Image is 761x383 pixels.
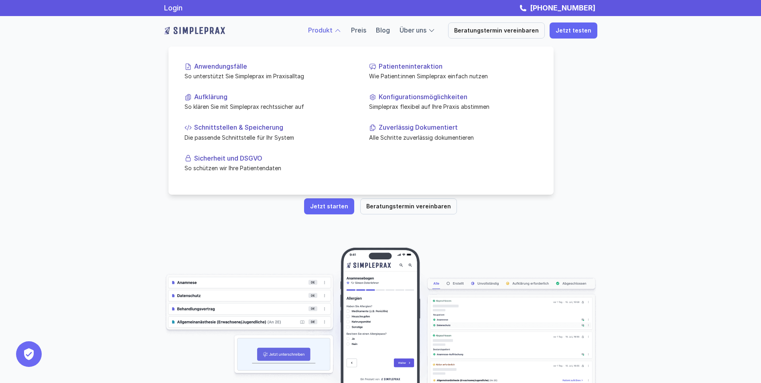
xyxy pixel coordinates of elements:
[528,4,597,12] a: [PHONE_NUMBER]
[369,102,538,111] p: Simpleprax flexibel auf Ihre Praxis abstimmen
[448,22,545,39] a: Beratungstermin vereinbaren
[400,26,426,34] a: Über uns
[454,27,539,34] p: Beratungstermin vereinbaren
[194,63,353,70] p: Anwendungsfälle
[379,93,538,101] p: Konfigurationsmöglichkeiten
[178,148,359,178] a: Sicherheit und DSGVOSo schützen wir Ihre Patientendaten
[194,124,353,131] p: Schnittstellen & Speicherung
[185,72,353,80] p: So unterstützt Sie Simpleprax im Praxisalltag
[550,22,597,39] a: Jetzt testen
[178,87,359,117] a: AufklärungSo klären Sie mit Simpleprax rechtssicher auf
[178,56,359,87] a: AnwendungsfälleSo unterstützt Sie Simpleprax im Praxisalltag
[556,27,591,34] p: Jetzt testen
[164,4,183,12] a: Login
[363,87,544,117] a: KonfigurationsmöglichkeitenSimpleprax flexibel auf Ihre Praxis abstimmen
[369,133,538,141] p: Alle Schritte zuverlässig dokumentieren
[379,63,538,70] p: Patienteninteraktion
[366,203,451,210] p: Beratungstermin vereinbaren
[376,26,390,34] a: Blog
[178,117,359,148] a: Schnittstellen & SpeicherungDie passende Schnittstelle für Ihr System
[185,102,353,111] p: So klären Sie mit Simpleprax rechtssicher auf
[194,154,353,162] p: Sicherheit und DSGVO
[363,117,544,148] a: Zuverlässig DokumentiertAlle Schritte zuverlässig dokumentieren
[310,203,348,210] p: Jetzt starten
[304,198,354,214] a: Jetzt starten
[185,164,353,172] p: So schützen wir Ihre Patientendaten
[369,72,538,80] p: Wie Patient:innen Simpleprax einfach nutzen
[308,26,333,34] a: Produkt
[363,56,544,87] a: PatienteninteraktionWie Patient:innen Simpleprax einfach nutzen
[194,93,353,101] p: Aufklärung
[530,4,595,12] strong: [PHONE_NUMBER]
[185,133,353,141] p: Die passende Schnittstelle für Ihr System
[379,124,538,131] p: Zuverlässig Dokumentiert
[360,198,457,214] a: Beratungstermin vereinbaren
[351,26,366,34] a: Preis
